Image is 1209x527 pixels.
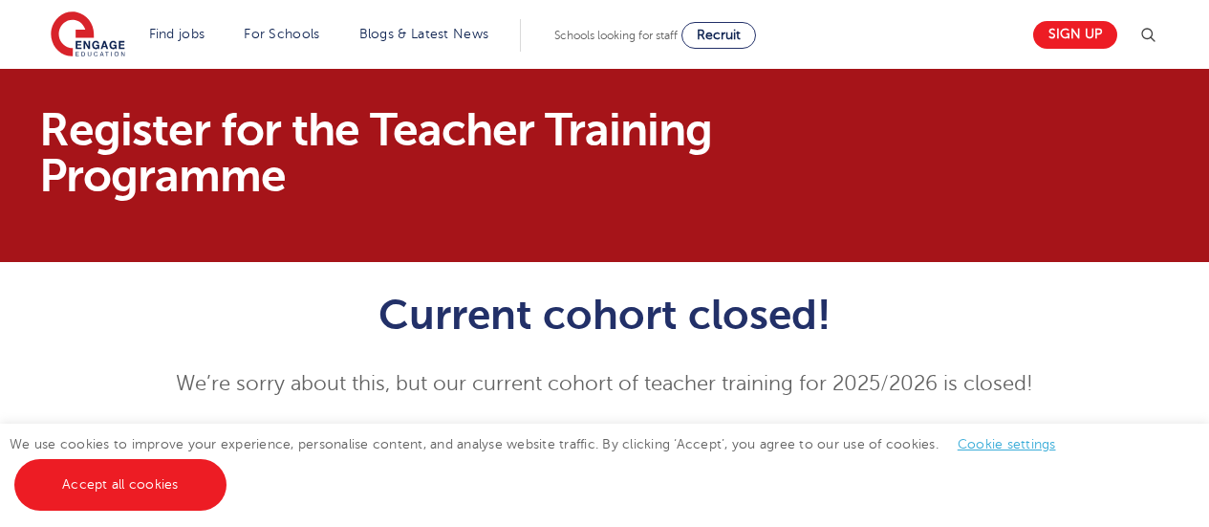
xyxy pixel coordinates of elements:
a: Cookie settings [958,437,1056,451]
img: Engage Education [51,11,125,59]
h1: Register for the Teacher Training Programme [39,107,784,199]
span: Schools looking for staff [554,29,678,42]
h1: Current cohort closed! [136,291,1073,339]
a: Recruit [681,22,756,49]
a: Blogs & Latest News [359,27,489,41]
a: Accept all cookies [14,459,227,511]
p: We have plenty of other work in the education sector available, and that you can complete, too. [136,420,1073,487]
span: Recruit [697,28,741,42]
a: For Schools [244,27,319,41]
span: We use cookies to improve your experience, personalise content, and analyse website traffic. By c... [10,437,1075,492]
p: We’re sorry about this, but our current cohort of teacher training for 2025/2026 is closed! [136,367,1073,401]
a: Find jobs [149,27,205,41]
a: Sign up [1033,21,1117,49]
